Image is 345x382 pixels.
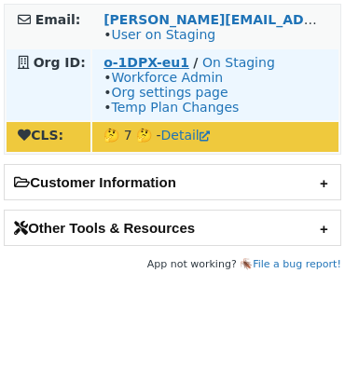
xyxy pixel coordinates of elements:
strong: Email: [35,12,81,27]
a: Detail [161,128,210,143]
a: User on Staging [111,27,215,42]
span: • • • [103,70,239,115]
strong: Org ID: [34,55,86,70]
a: Temp Plan Changes [111,100,239,115]
h2: Customer Information [5,165,340,199]
a: Org settings page [111,85,228,100]
footer: App not working? 🪳 [4,255,341,274]
a: On Staging [202,55,275,70]
a: Workforce Admin [111,70,223,85]
a: File a bug report! [253,258,341,270]
td: 🤔 7 🤔 - [92,122,338,152]
span: • [103,27,215,42]
strong: CLS: [18,128,63,143]
strong: / [193,55,198,70]
a: o-1DPX-eu1 [103,55,189,70]
h2: Other Tools & Resources [5,211,340,245]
